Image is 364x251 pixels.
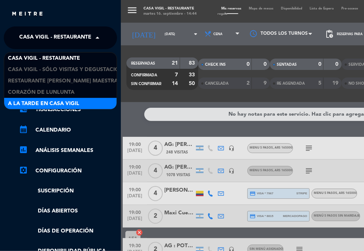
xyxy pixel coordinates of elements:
[8,77,118,85] span: Restaurante [PERSON_NAME] Maestra
[19,187,117,195] a: Suscripción
[19,105,117,114] a: account_balance_walletTransacciones
[19,125,117,135] a: calendar_monthCalendario
[8,88,74,97] span: Corazón de Lunlunta
[19,125,28,134] i: calendar_month
[19,207,117,215] a: Días abiertos
[19,145,28,154] i: assessment
[19,146,117,155] a: assessmentANÁLISIS SEMANALES
[11,11,43,17] img: MEITRE
[8,99,79,108] span: A la tarde en Casa Vigil
[8,65,130,74] span: Casa Vigil - SÓLO Visitas y Degustaciones
[19,166,117,175] a: Configuración
[8,54,80,63] span: Casa Vigil - Restaurante
[19,166,28,175] i: settings_applications
[19,30,91,46] span: Casa Vigil - Restaurante
[19,227,117,236] a: Días de Operación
